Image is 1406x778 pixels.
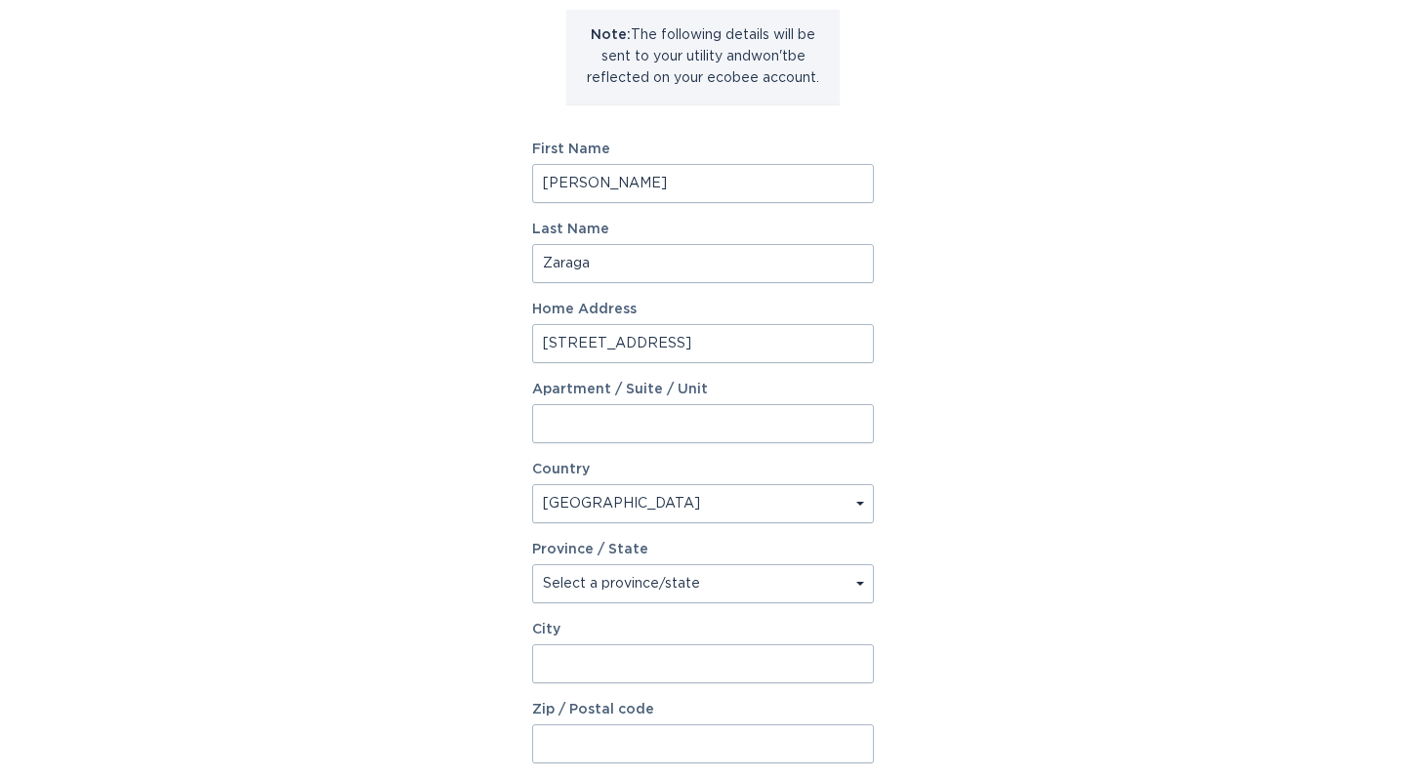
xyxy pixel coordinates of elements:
[532,223,874,236] label: Last Name
[532,623,874,636] label: City
[532,543,648,556] label: Province / State
[532,383,874,396] label: Apartment / Suite / Unit
[581,24,825,89] p: The following details will be sent to your utility and won't be reflected on your ecobee account.
[532,703,874,717] label: Zip / Postal code
[591,28,631,42] strong: Note:
[532,463,590,476] label: Country
[532,303,874,316] label: Home Address
[532,143,874,156] label: First Name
